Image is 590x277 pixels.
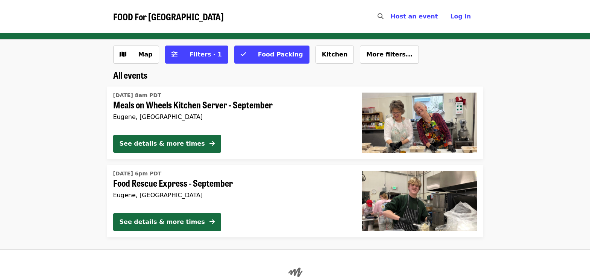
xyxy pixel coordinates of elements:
i: search icon [378,13,384,20]
span: Food Packing [258,51,303,58]
button: Food Packing [234,46,309,64]
i: sliders-h icon [171,51,177,58]
i: arrow-right icon [209,140,215,147]
button: More filters... [360,46,419,64]
a: FOOD For [GEOGRAPHIC_DATA] [113,11,224,22]
button: See details & more times [113,135,221,153]
img: Meals on Wheels Kitchen Server - September organized by FOOD For Lane County [362,93,477,153]
button: Filters (1 selected) [165,46,228,64]
span: Meals on Wheels Kitchen Server - September [113,99,350,110]
button: Show map view [113,46,159,64]
time: [DATE] 8am PDT [113,91,161,99]
div: Eugene, [GEOGRAPHIC_DATA] [113,113,350,120]
div: See details & more times [120,139,205,148]
span: Food Rescue Express - September [113,178,350,189]
div: Eugene, [GEOGRAPHIC_DATA] [113,192,350,199]
a: See details for "Meals on Wheels Kitchen Server - September" [107,87,483,159]
span: Map [138,51,153,58]
time: [DATE] 6pm PDT [113,170,162,178]
span: More filters... [366,51,413,58]
button: See details & more times [113,213,221,231]
a: See details for "Food Rescue Express - September" [107,165,483,237]
button: Kitchen [315,46,354,64]
span: Log in [450,13,471,20]
div: See details & more times [120,218,205,227]
span: Filters · 1 [190,51,222,58]
i: arrow-right icon [209,218,215,225]
button: Log in [444,9,477,24]
img: Food Rescue Express - September organized by FOOD For Lane County [362,171,477,231]
i: map icon [120,51,126,58]
span: All events [113,68,147,81]
a: Host an event [390,13,438,20]
input: Search [388,8,394,26]
i: check icon [241,51,246,58]
span: FOOD For [GEOGRAPHIC_DATA] [113,10,224,23]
